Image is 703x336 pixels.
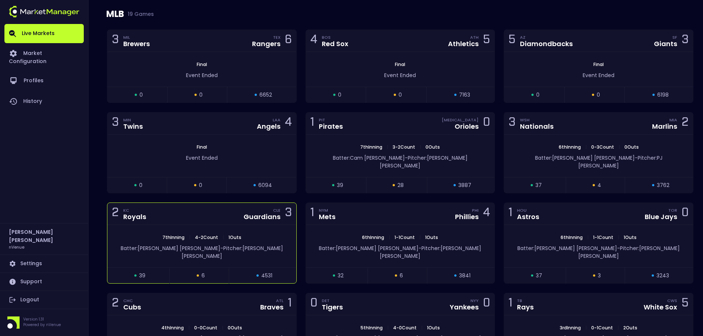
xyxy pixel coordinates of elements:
div: 1 [509,297,513,311]
span: Final [393,61,407,67]
div: 3 [509,117,516,130]
span: Event Ended [186,154,218,162]
span: - [418,245,421,252]
span: Pitcher: [PERSON_NAME] [PERSON_NAME] [182,245,283,260]
span: 0 [139,181,142,189]
span: - [617,245,620,252]
span: 6198 [657,91,669,99]
span: 6 [201,272,205,280]
span: | [583,144,589,150]
span: Final [591,61,606,67]
div: Blue Jays [645,214,677,220]
span: Pitcher: [PERSON_NAME] [PERSON_NAME] [578,245,680,260]
div: Rangers [252,41,280,47]
div: Yankees [450,304,479,311]
div: Nationals [520,123,554,130]
span: | [615,325,621,331]
div: NYY [471,298,479,304]
div: 0 [483,297,490,311]
span: Pitcher: [PERSON_NAME] [PERSON_NAME] [380,245,481,260]
span: | [419,325,425,331]
span: | [616,144,622,150]
div: LAA [273,117,280,123]
span: - [635,154,638,162]
div: Phillies [455,214,479,220]
span: | [385,325,391,331]
span: 37 [536,272,542,280]
span: 5th Inning [358,325,385,331]
span: Event Ended [583,72,614,79]
div: 3 [285,207,292,221]
span: - [405,154,408,162]
div: TOR [668,207,677,213]
span: 2 Outs [621,325,640,331]
p: Powered by nVenue [23,322,61,328]
span: 39 [337,181,343,189]
span: | [385,144,390,150]
div: Tigers [322,304,343,311]
span: 7163 [459,91,470,99]
span: 4 [597,181,601,189]
span: 0 [139,91,143,99]
div: Marlins [652,123,677,130]
div: 5 [483,34,490,48]
span: Batter: [PERSON_NAME] [PERSON_NAME] [517,245,617,252]
span: 6 [400,272,403,280]
div: Guardians [244,214,280,220]
span: 1 Outs [425,325,442,331]
p: Version 1.31 [23,316,61,322]
div: 2 [682,117,689,130]
a: Market Configuration [4,43,84,70]
span: | [187,234,193,240]
span: 1 - 1 Count [392,234,417,240]
div: Rays [517,304,534,311]
span: 3 [598,272,601,280]
span: 3243 [657,272,669,280]
div: 1 [310,207,314,221]
span: 0 [399,91,402,99]
div: BOS [322,34,348,40]
span: 0 - 3 Count [589,144,616,150]
div: 3 [682,34,689,48]
div: White Sox [644,304,677,311]
span: 1 Outs [423,234,440,240]
span: 0 - 1 Count [589,325,615,331]
span: 28 [397,181,404,189]
div: Giants [654,41,677,47]
div: MIA [669,117,677,123]
div: 2 [112,297,119,311]
a: Live Markets [4,24,84,43]
div: Mets [319,214,335,220]
div: Twins [123,123,143,130]
span: | [386,234,392,240]
a: Settings [4,255,84,273]
span: Pitcher: [PERSON_NAME] [PERSON_NAME] [380,154,468,169]
span: 0 [199,91,203,99]
span: 3762 [657,181,669,189]
span: | [220,325,225,331]
div: 1 [288,297,292,311]
span: Batter: [PERSON_NAME] [PERSON_NAME] [121,245,220,252]
div: Braves [260,304,283,311]
span: 3 - 2 Count [390,144,417,150]
div: Orioles [455,123,479,130]
div: TB [517,298,534,304]
a: Support [4,273,84,291]
h2: [PERSON_NAME] [PERSON_NAME] [9,228,79,244]
span: 0 [597,91,600,99]
div: CLE [273,207,280,213]
div: 5 [682,297,689,311]
span: 0 Outs [225,325,244,331]
div: CHC [123,298,141,304]
div: ATL [276,298,283,304]
h3: nVenue [9,244,24,250]
span: 0 [338,91,341,99]
span: 3887 [458,181,471,189]
div: Pirates [319,123,343,130]
div: KC [123,207,146,213]
span: 37 [535,181,542,189]
div: Cubs [123,304,141,311]
div: WSH [520,117,554,123]
div: TEX [273,34,280,40]
span: 3841 [459,272,471,280]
